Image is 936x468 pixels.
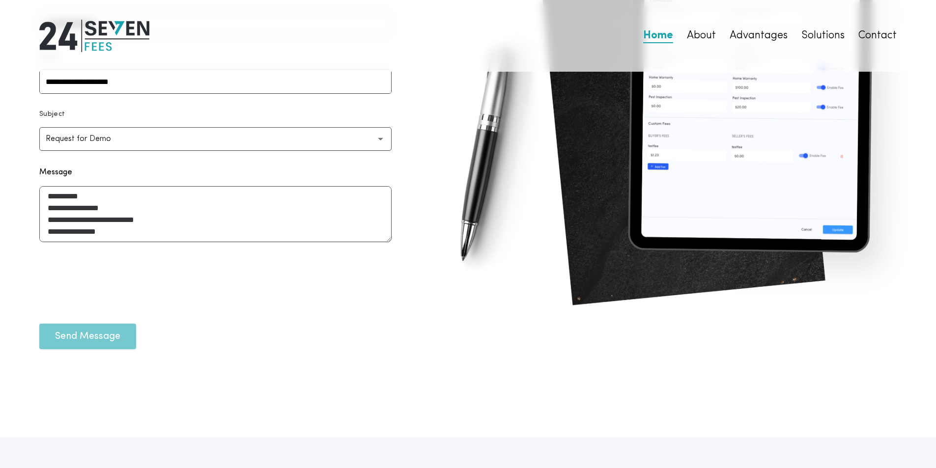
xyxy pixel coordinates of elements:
[730,29,788,43] a: Advantages
[39,110,65,119] p: Subject
[39,20,149,52] img: 24|Seven Fees Logo
[39,258,189,296] iframe: reCAPTCHA
[40,70,391,93] input: Email
[687,29,716,43] a: About
[39,166,72,178] label: Message
[643,29,673,43] a: Home
[46,133,127,145] p: Request for Demo
[39,186,392,242] textarea: Message
[39,324,136,349] button: Send Message
[858,29,897,43] a: Contact
[39,127,392,151] button: Request for Demo
[801,29,845,43] a: Solutions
